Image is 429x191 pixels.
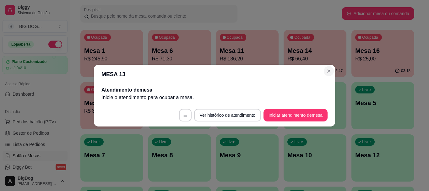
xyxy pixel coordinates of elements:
[94,65,335,84] header: MESA 13
[263,109,328,121] button: Iniciar atendimento demesa
[101,94,328,101] p: Inicie o atendimento para ocupar a mesa .
[324,66,334,76] button: Close
[194,109,261,121] button: Ver histórico de atendimento
[101,86,328,94] h2: Atendimento de mesa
